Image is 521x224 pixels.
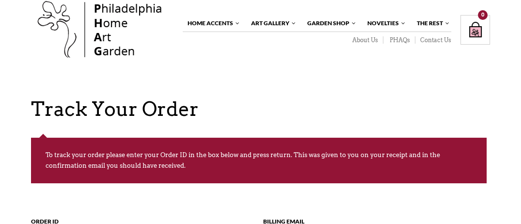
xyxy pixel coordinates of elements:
a: PHAQs [383,36,415,44]
a: Contact Us [415,36,451,44]
a: Home Accents [183,15,240,32]
a: Novelties [363,15,406,32]
a: About Us [346,36,383,44]
h1: Track Your Order [31,97,500,121]
p: To track your order please enter your Order ID in the box below and press return. This was given ... [31,138,487,183]
a: The Rest [412,15,450,32]
a: Garden Shop [302,15,357,32]
a: Art Gallery [246,15,297,32]
div: 0 [478,10,488,20]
